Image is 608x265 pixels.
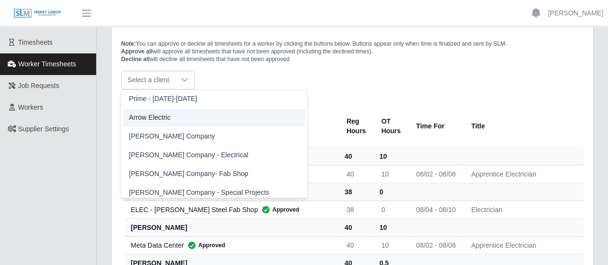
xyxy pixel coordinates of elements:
[131,240,331,250] div: Meta Data Center
[373,105,408,148] th: OT Hours
[123,165,305,183] li: Lee Company- Fab Shop
[129,94,197,104] span: Prime - [DATE]-[DATE]
[409,165,464,183] td: 08/02 - 08/08
[463,165,590,183] td: Apprentice Electrician
[18,60,76,68] span: Worker Timesheets
[123,146,305,164] li: Lee Company - Electrical
[373,201,408,218] td: 0
[463,105,590,148] th: Title
[129,150,248,160] span: [PERSON_NAME] Company - Electrical
[339,201,373,218] td: 38
[18,103,43,111] span: Workers
[478,19,576,27] span: (Export Invoice above to get link)
[123,184,305,202] li: Lee Company - Special Projects
[123,90,305,108] li: Prime - Saturday-Friday
[13,8,62,19] img: SLM Logo
[121,40,136,47] span: Note:
[409,236,464,254] td: 08/02 - 08/08
[123,127,305,145] li: Lee Company
[123,109,305,126] li: Arrow Electric
[373,218,408,236] th: 10
[121,40,583,63] p: You can approve or decline all timesheets for a worker by clicking the buttons below. Buttons app...
[548,8,603,18] a: [PERSON_NAME]
[129,113,170,123] span: Arrow Electric
[339,105,373,148] th: Reg Hours
[129,169,248,179] span: [PERSON_NAME] Company- Fab Shop
[18,38,53,46] span: Timesheets
[18,82,60,89] span: Job Requests
[258,205,299,215] span: Approved
[339,218,373,236] th: 40
[409,105,464,148] th: Time For
[463,201,590,218] td: Electrician
[121,48,152,55] span: Approve all
[18,125,69,133] span: Supplier Settings
[373,183,408,201] th: 0
[373,236,408,254] td: 10
[409,201,464,218] td: 08/04 - 08/10
[131,205,331,215] div: ELEC - [PERSON_NAME] Steel Fab Shop
[339,147,373,165] th: 40
[129,188,269,198] span: [PERSON_NAME] Company - Special Projects
[463,236,590,254] td: Apprentice Electrician
[125,218,339,236] th: [PERSON_NAME]
[184,240,225,250] span: Approved
[373,147,408,165] th: 10
[339,183,373,201] th: 38
[121,56,149,63] span: Decline all
[129,131,215,141] span: [PERSON_NAME] Company
[339,236,373,254] td: 40
[122,71,175,89] span: Select a client
[373,165,408,183] td: 10
[339,165,373,183] td: 40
